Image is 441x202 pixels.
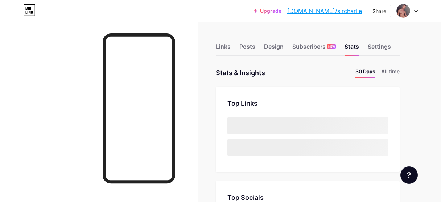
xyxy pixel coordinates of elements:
div: Settings [368,42,391,55]
div: Top Links [227,98,388,108]
a: [DOMAIN_NAME]/sircharlie [287,7,362,15]
div: Subscribers [292,42,336,55]
a: Upgrade [254,8,281,14]
div: Share [372,7,386,15]
li: 30 Days [355,68,375,78]
img: sircharlie [396,4,410,18]
div: Posts [239,42,255,55]
div: Design [264,42,284,55]
li: All time [381,68,400,78]
span: NEW [328,44,335,49]
div: Stats [345,42,359,55]
div: Links [216,42,231,55]
div: Stats & Insights [216,68,265,78]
